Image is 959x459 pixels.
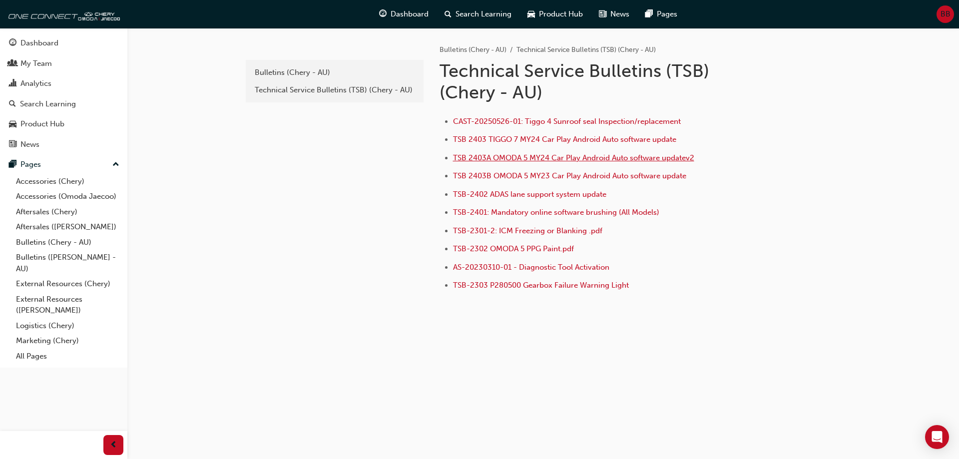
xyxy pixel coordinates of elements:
div: Search Learning [20,98,76,110]
a: External Resources (Chery) [12,276,123,292]
span: car-icon [9,120,16,129]
a: TSB-2401: Mandatory online software brushing (All Models) [453,208,659,217]
a: External Resources ([PERSON_NAME]) [12,292,123,318]
a: Accessories (Omoda Jaecoo) [12,189,123,204]
div: Open Intercom Messenger [925,425,949,449]
div: Analytics [20,78,51,89]
a: TSB-2402 ADAS lane support system update [453,190,606,199]
span: Pages [657,8,677,20]
a: Bulletins ([PERSON_NAME] - AU) [12,250,123,276]
button: BB [937,5,954,23]
li: Technical Service Bulletins (TSB) (Chery - AU) [516,44,656,56]
a: TSB-2303 P280500 Gearbox Failure Warning Light [453,281,629,290]
a: guage-iconDashboard [371,4,437,24]
a: TSB 2403 TIGGO 7 MY24 Car Play Android Auto software update [453,135,676,144]
span: Dashboard [391,8,429,20]
span: Product Hub [539,8,583,20]
a: Aftersales ([PERSON_NAME]) [12,219,123,235]
div: My Team [20,58,52,69]
a: CAST-20250526-01: Tiggo 4 Sunroof seal Inspection/replacement [453,117,681,126]
div: Bulletins (Chery - AU) [255,67,415,78]
a: Dashboard [4,34,123,52]
span: chart-icon [9,79,16,88]
div: News [20,139,39,150]
h1: Technical Service Bulletins (TSB) (Chery - AU) [440,60,767,103]
span: car-icon [527,8,535,20]
span: up-icon [112,158,119,171]
span: BB [941,8,951,20]
a: Analytics [4,74,123,93]
a: Logistics (Chery) [12,318,123,334]
a: news-iconNews [591,4,637,24]
a: pages-iconPages [637,4,685,24]
a: TSB-2301-2: ICM Freezing or Blanking .pdf [453,226,602,235]
span: Search Learning [456,8,511,20]
a: Bulletins (Chery - AU) [12,235,123,250]
a: AS-20230310-01 - Diagnostic Tool Activation [453,263,609,272]
div: Product Hub [20,118,64,130]
a: TSB 2403A OMODA 5 MY24 Car Play Android Auto software updatev2 [453,153,694,162]
span: guage-icon [9,39,16,48]
a: Aftersales (Chery) [12,204,123,220]
button: Pages [4,155,123,174]
div: Technical Service Bulletins (TSB) (Chery - AU) [255,84,415,96]
div: Dashboard [20,37,58,49]
span: pages-icon [9,160,16,169]
span: search-icon [445,8,452,20]
a: TSB-2302 OMODA 5 PPG Paint.pdf [453,244,574,253]
span: pages-icon [645,8,653,20]
a: Bulletins (Chery - AU) [250,64,420,81]
a: Bulletins (Chery - AU) [440,45,506,54]
a: car-iconProduct Hub [519,4,591,24]
a: All Pages [12,349,123,364]
a: search-iconSearch Learning [437,4,519,24]
span: News [610,8,629,20]
button: DashboardMy TeamAnalyticsSearch LearningProduct HubNews [4,32,123,155]
span: news-icon [599,8,606,20]
span: search-icon [9,100,16,109]
a: Accessories (Chery) [12,174,123,189]
span: guage-icon [379,8,387,20]
span: prev-icon [110,439,117,452]
div: Pages [20,159,41,170]
img: oneconnect [5,4,120,24]
span: people-icon [9,59,16,68]
a: Marketing (Chery) [12,333,123,349]
a: Product Hub [4,115,123,133]
a: News [4,135,123,154]
a: My Team [4,54,123,73]
a: Search Learning [4,95,123,113]
a: TSB 2403B OMODA 5 MY23 Car Play Android Auto software update [453,171,686,180]
a: Technical Service Bulletins (TSB) (Chery - AU) [250,81,420,99]
span: news-icon [9,140,16,149]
